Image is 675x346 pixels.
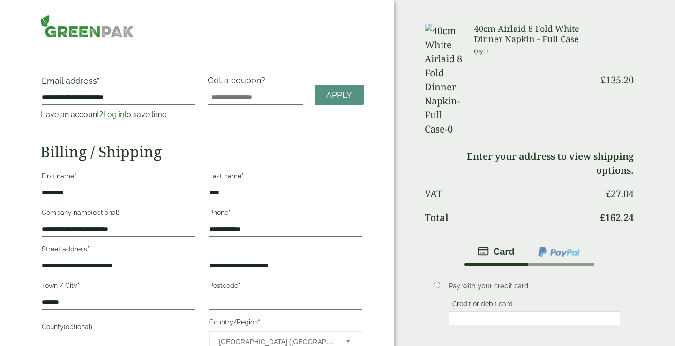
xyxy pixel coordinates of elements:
label: First name [42,169,195,185]
span: Apply [326,90,352,100]
label: Got a coupon? [208,75,270,90]
bdi: 27.04 [606,187,634,200]
img: 40cm White Airlaid 8 Fold Dinner Napkin-Full Case-0 [425,24,463,136]
bdi: 162.24 [600,211,634,224]
img: ppcp-gateway.png [537,246,581,258]
td: Enter your address to view shipping options. [425,145,634,182]
abbr: required [74,172,76,180]
span: £ [600,211,605,224]
th: Total [425,206,593,229]
label: Credit or debit card [449,300,517,310]
label: Postcode [209,279,362,295]
label: Company name [42,206,195,222]
h2: Billing / Shipping [40,143,364,161]
label: Last name [209,169,362,185]
label: Country/Region [209,316,362,331]
abbr: required [97,76,100,86]
label: Town / City [42,279,195,295]
span: £ [600,74,606,86]
span: (optional) [64,323,92,331]
abbr: required [258,318,260,326]
label: Phone [209,206,362,222]
small: Qty: 4 [474,48,489,55]
a: Log in [103,110,124,119]
th: VAT [425,183,593,205]
label: Street address [42,243,195,258]
abbr: required [77,282,80,289]
abbr: required [228,209,231,216]
iframe: Secure card payment input frame [451,314,617,323]
label: County [42,320,195,336]
span: £ [606,187,611,200]
span: (optional) [91,209,120,216]
a: Apply [315,85,364,105]
p: Have an account? to save time [40,109,196,120]
label: Email address [42,77,195,90]
bdi: 135.20 [600,74,634,86]
img: GreenPak Supplies [40,15,134,38]
p: Pay with your credit card. [449,281,620,291]
abbr: required [238,282,240,289]
h3: 40cm Airlaid 8 Fold White Dinner Napkin - Full Case [474,24,593,44]
img: stripe.png [478,246,515,257]
abbr: required [87,245,90,253]
abbr: required [241,172,244,180]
